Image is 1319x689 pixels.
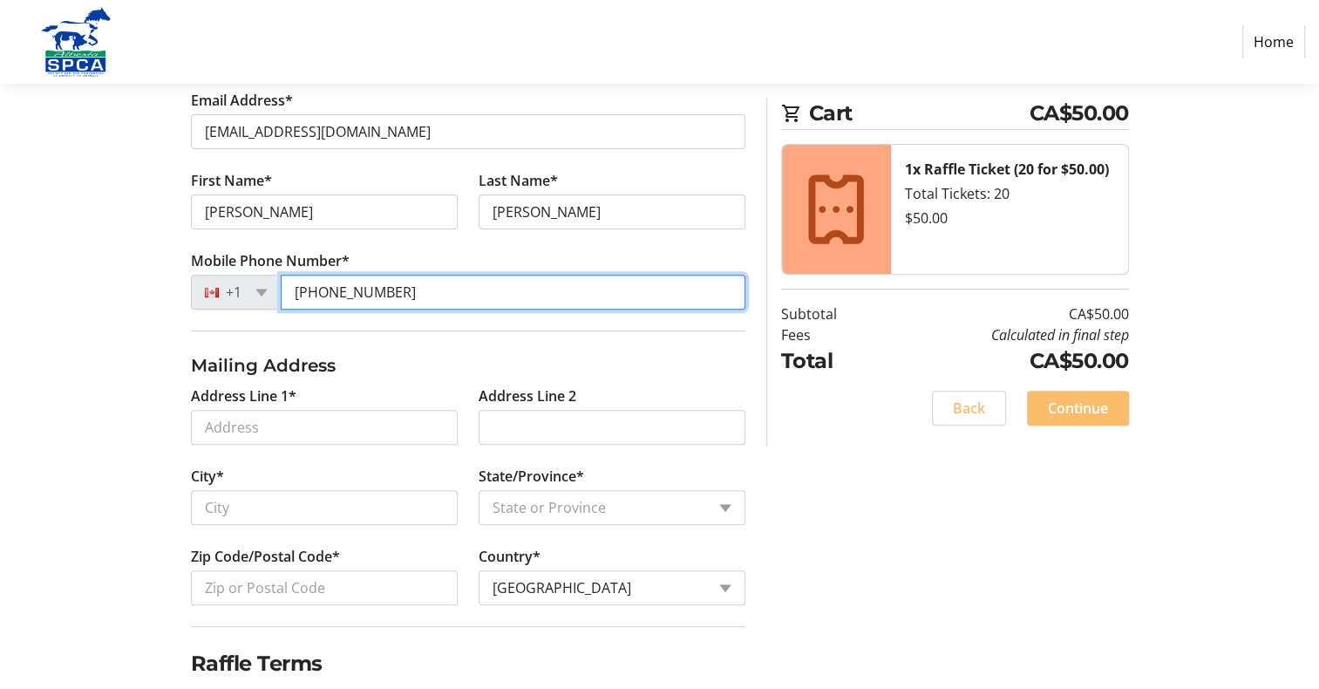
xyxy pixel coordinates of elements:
a: Home [1242,25,1305,58]
td: CA$50.00 [881,304,1129,324]
label: State/Province* [479,466,584,487]
span: Cart [809,98,1030,129]
label: Country* [479,546,541,567]
td: Calculated in final step [881,324,1129,345]
label: City* [191,466,224,487]
span: Continue [1048,398,1108,419]
label: Address Line 2 [479,385,576,406]
td: Subtotal [781,304,881,324]
td: Total [781,345,881,377]
label: Last Name* [479,170,558,191]
td: Fees [781,324,881,345]
label: Mobile Phone Number* [191,250,350,271]
input: Zip or Postal Code [191,570,458,605]
input: City [191,490,458,525]
td: CA$50.00 [881,345,1129,377]
label: Address Line 1* [191,385,296,406]
label: Email Address* [191,90,293,111]
div: Total Tickets: 20 [905,183,1114,204]
button: Continue [1027,391,1129,426]
input: Address [191,410,458,445]
label: Zip Code/Postal Code* [191,546,340,567]
label: First Name* [191,170,272,191]
div: $50.00 [905,208,1114,229]
strong: 1x Raffle Ticket (20 for $50.00) [905,160,1109,179]
span: CA$50.00 [1030,98,1129,129]
span: Back [953,398,985,419]
img: Alberta SPCA's Logo [14,7,138,77]
h2: Raffle Terms [191,648,745,679]
input: (506) 234-5678 [281,275,745,310]
h3: Mailing Address [191,352,745,379]
button: Back [932,391,1006,426]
